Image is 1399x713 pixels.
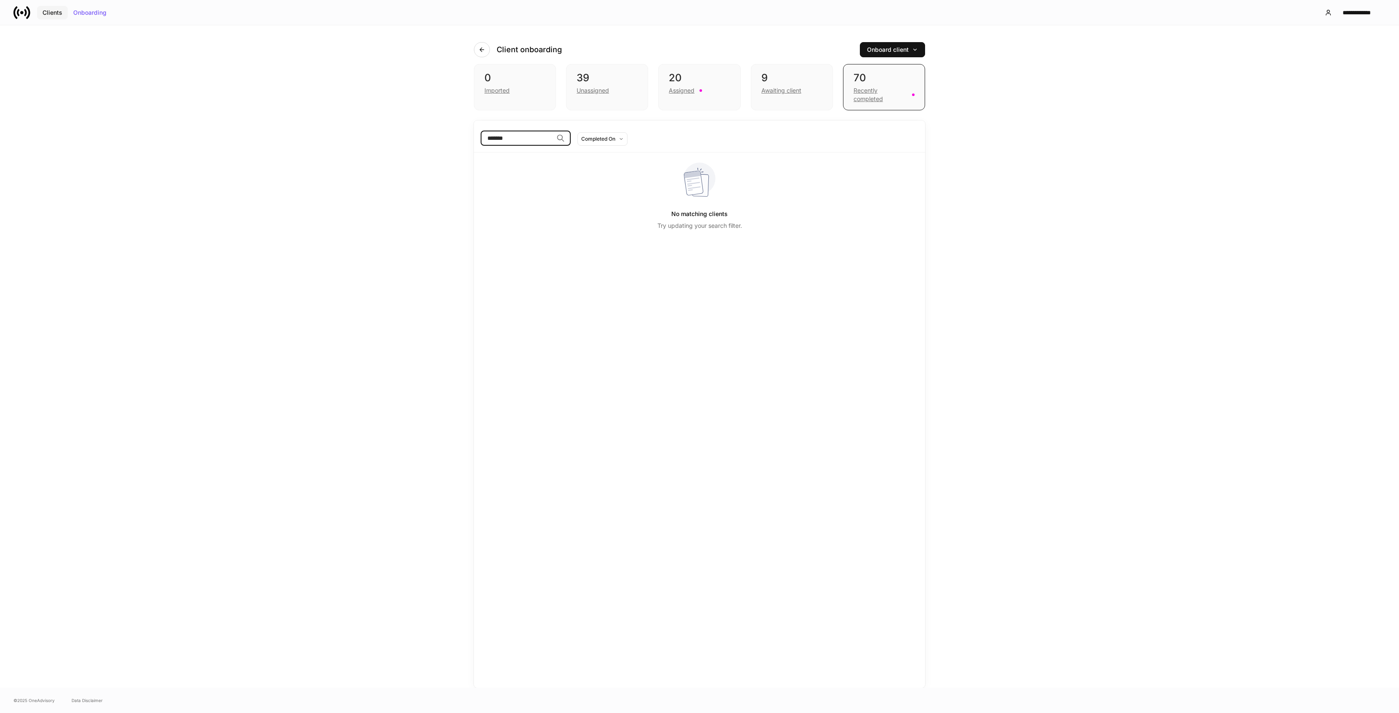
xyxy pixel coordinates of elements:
div: 9Awaiting client [751,64,833,110]
h4: Client onboarding [497,45,562,55]
button: Onboarding [68,6,112,19]
div: Imported [484,86,510,95]
div: 20 [669,71,730,85]
div: Unassigned [577,86,609,95]
div: Awaiting client [761,86,801,95]
div: 0Imported [474,64,556,110]
div: 39Unassigned [566,64,648,110]
button: Onboard client [860,42,925,57]
div: 20Assigned [658,64,740,110]
div: 70Recently completed [843,64,925,110]
div: 0 [484,71,545,85]
span: © 2025 OneAdvisory [13,697,55,704]
div: 9 [761,71,822,85]
div: Clients [43,10,62,16]
div: Onboard client [867,47,918,53]
a: Data Disclaimer [72,697,103,704]
div: Recently completed [854,86,907,103]
button: Clients [37,6,68,19]
div: Completed On [581,135,615,143]
div: 39 [577,71,638,85]
p: Try updating your search filter. [657,222,742,230]
div: Assigned [669,86,694,95]
div: 70 [854,71,915,85]
h5: No matching clients [671,206,728,222]
div: Onboarding [73,10,106,16]
button: Completed On [577,132,628,146]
